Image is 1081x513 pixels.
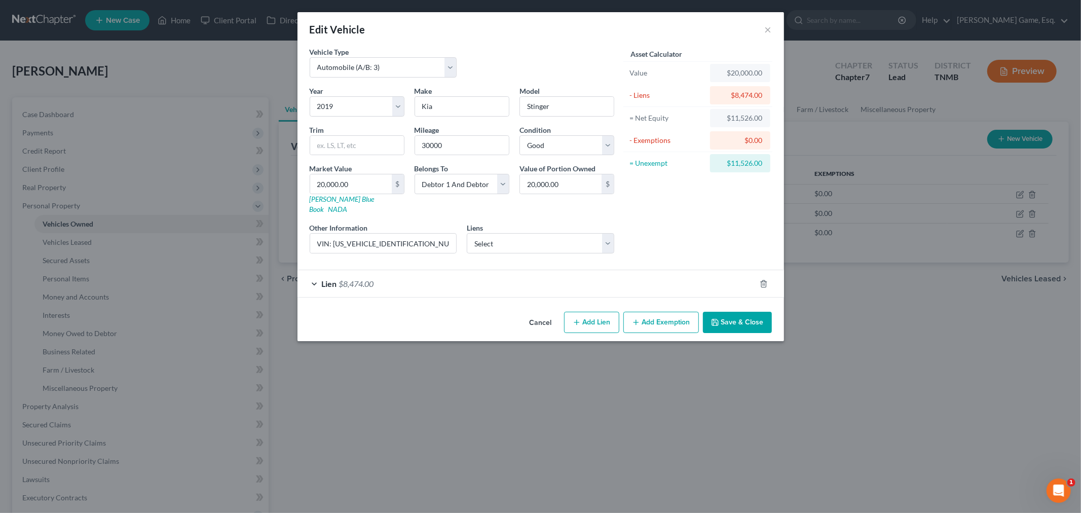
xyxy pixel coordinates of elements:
[718,68,762,78] div: $20,000.00
[629,113,706,123] div: = Net Equity
[602,174,614,194] div: $
[519,125,551,135] label: Condition
[310,195,375,213] a: [PERSON_NAME] Blue Book
[310,125,324,135] label: Trim
[1067,479,1075,487] span: 1
[310,223,368,233] label: Other Information
[310,163,352,174] label: Market Value
[718,158,762,168] div: $11,526.00
[703,312,772,333] button: Save & Close
[521,313,560,333] button: Cancel
[1047,479,1071,503] iframe: Intercom live chat
[519,86,540,96] label: Model
[467,223,483,233] label: Liens
[765,23,772,35] button: ×
[415,164,449,173] span: Belongs To
[310,22,365,36] div: Edit Vehicle
[328,205,348,213] a: NADA
[629,135,706,145] div: - Exemptions
[415,136,509,155] input: --
[718,135,762,145] div: $0.00
[415,125,439,135] label: Mileage
[629,90,706,100] div: - Liens
[629,68,706,78] div: Value
[519,163,595,174] label: Value of Portion Owned
[520,97,614,116] input: ex. Altima
[630,49,682,59] label: Asset Calculator
[564,312,619,333] button: Add Lien
[520,174,602,194] input: 0.00
[310,136,404,155] input: ex. LS, LT, etc
[339,279,374,288] span: $8,474.00
[322,279,337,288] span: Lien
[310,234,457,253] input: (optional)
[310,47,349,57] label: Vehicle Type
[415,97,509,116] input: ex. Nissan
[392,174,404,194] div: $
[310,86,324,96] label: Year
[310,174,392,194] input: 0.00
[718,113,762,123] div: $11,526.00
[415,87,432,95] span: Make
[718,90,762,100] div: $8,474.00
[623,312,699,333] button: Add Exemption
[629,158,706,168] div: = Unexempt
